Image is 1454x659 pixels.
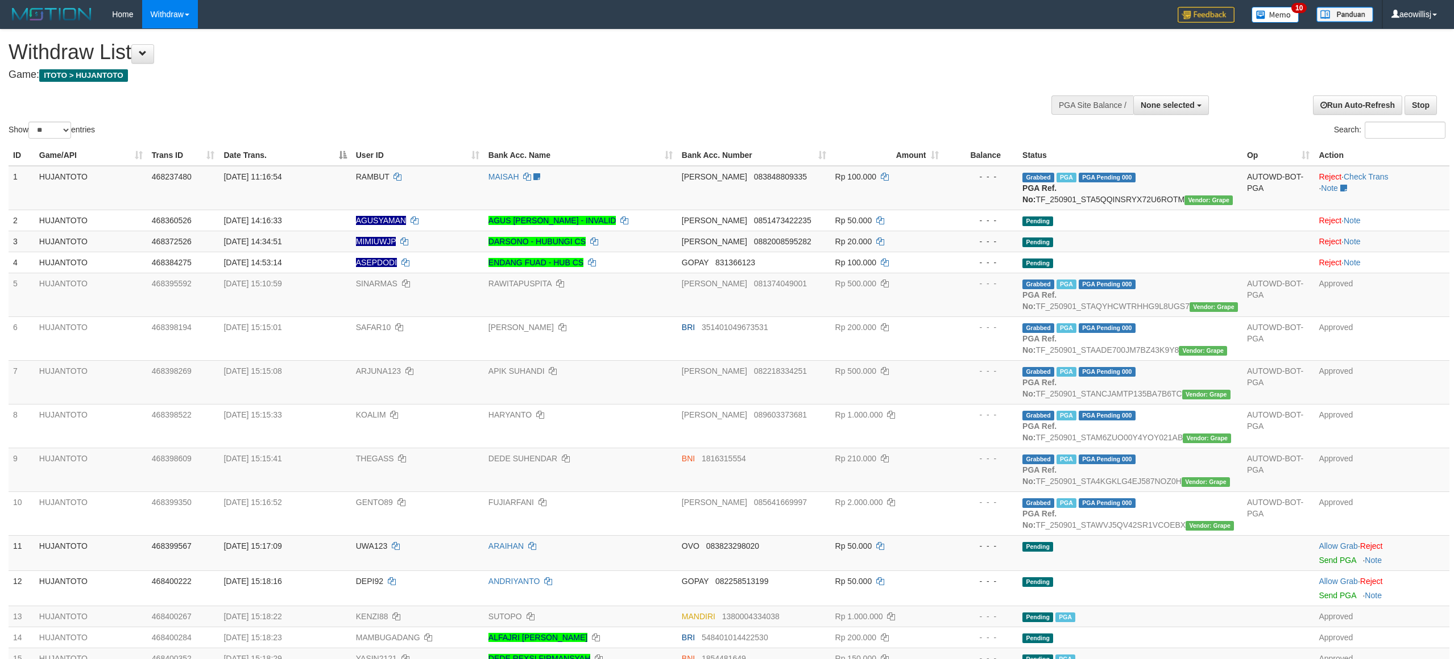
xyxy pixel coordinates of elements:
span: Copy 1380004334038 to clipboard [722,612,780,621]
span: Rp 200.000 [835,633,876,642]
span: Pending [1022,633,1053,643]
td: 10 [9,491,35,535]
b: PGA Ref. No: [1022,183,1057,204]
b: PGA Ref. No: [1022,334,1057,354]
b: PGA Ref. No: [1022,422,1057,442]
span: Pending [1022,577,1053,587]
span: Pending [1022,216,1053,226]
span: Pending [1022,258,1053,268]
div: - - - [948,453,1014,464]
b: PGA Ref. No: [1022,509,1057,529]
td: TF_250901_STAM6ZUO00Y4YOY021AB [1018,404,1242,448]
span: Copy 0851473422235 to clipboard [754,216,811,225]
a: Stop [1405,95,1437,115]
a: RAWITAPUSPITA [488,279,552,288]
span: [DATE] 15:18:22 [223,612,281,621]
td: · [1314,570,1449,606]
a: HARYANTO [488,410,532,419]
span: [DATE] 14:53:14 [223,258,281,267]
span: 10 [1291,3,1307,13]
div: - - - [948,632,1014,643]
td: HUJANTOTO [35,252,147,273]
td: TF_250901_STANCJAMTP135BA7B6TC [1018,360,1242,404]
span: PGA Pending [1079,323,1136,333]
span: Rp 20.000 [835,237,872,246]
span: BRI [682,633,695,642]
span: UWA123 [356,541,388,550]
span: SAFAR10 [356,323,391,332]
span: Vendor URL: https://settle31.1velocity.biz [1182,390,1231,399]
td: Approved [1314,491,1449,535]
span: Rp 50.000 [835,541,872,550]
a: FUJIARFANI [488,498,534,507]
span: 468384275 [152,258,192,267]
span: Rp 1.000.000 [835,612,883,621]
b: PGA Ref. No: [1022,378,1057,398]
select: Showentries [28,122,71,139]
div: - - - [948,497,1014,508]
div: - - - [948,575,1014,587]
span: Vendor URL: https://settle31.1velocity.biz [1190,302,1238,312]
td: · [1314,231,1449,252]
td: AUTOWD-BOT-PGA [1242,448,1315,491]
a: ARAIHAN [488,541,524,550]
span: GENTO89 [356,498,393,507]
th: Game/API: activate to sort column ascending [35,145,147,166]
span: [DATE] 15:15:41 [223,454,281,463]
span: 468400284 [152,633,192,642]
td: Approved [1314,360,1449,404]
span: Copy 351401049673531 to clipboard [702,323,768,332]
span: MAMBUGADANG [356,633,420,642]
td: HUJANTOTO [35,231,147,252]
th: User ID: activate to sort column ascending [351,145,484,166]
span: Marked by aeorizki [1055,612,1075,622]
span: 468399567 [152,541,192,550]
span: Rp 100.000 [835,172,876,181]
span: BNI [682,454,695,463]
a: Note [1365,556,1382,565]
th: Bank Acc. Number: activate to sort column ascending [677,145,831,166]
span: ARJUNA123 [356,366,401,376]
td: 3 [9,231,35,252]
span: [DATE] 15:10:59 [223,279,281,288]
th: Status [1018,145,1242,166]
span: [DATE] 15:18:23 [223,633,281,642]
div: - - - [948,236,1014,247]
label: Show entries [9,122,95,139]
a: DARSONO - HUBUNGI CS [488,237,586,246]
span: PGA Pending [1079,280,1136,289]
span: Pending [1022,542,1053,552]
div: - - - [948,171,1014,182]
span: SINARMAS [356,279,397,288]
span: [PERSON_NAME] [682,410,747,419]
a: ANDRIYANTO [488,577,540,586]
td: HUJANTOTO [35,404,147,448]
span: · [1319,577,1360,586]
label: Search: [1334,122,1445,139]
a: Note [1344,237,1361,246]
span: Vendor URL: https://settle31.1velocity.biz [1184,195,1233,205]
span: 468372526 [152,237,192,246]
a: APIK SUHANDI [488,366,545,376]
a: Allow Grab [1319,577,1357,586]
span: Rp 100.000 [835,258,876,267]
td: HUJANTOTO [35,166,147,210]
span: Rp 210.000 [835,454,876,463]
td: · [1314,210,1449,231]
a: Reject [1360,541,1383,550]
span: Copy 089603373681 to clipboard [754,410,807,419]
span: [DATE] 15:17:09 [223,541,281,550]
span: [DATE] 15:16:52 [223,498,281,507]
span: Grabbed [1022,454,1054,464]
a: Note [1344,216,1361,225]
a: Reject [1319,258,1341,267]
span: Marked by aeobudij [1057,498,1076,508]
span: None selected [1141,101,1195,110]
span: BRI [682,323,695,332]
span: Rp 200.000 [835,323,876,332]
span: [DATE] 15:15:01 [223,323,281,332]
a: [PERSON_NAME] [488,323,554,332]
td: HUJANTOTO [35,273,147,316]
span: 468399350 [152,498,192,507]
span: 468398609 [152,454,192,463]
